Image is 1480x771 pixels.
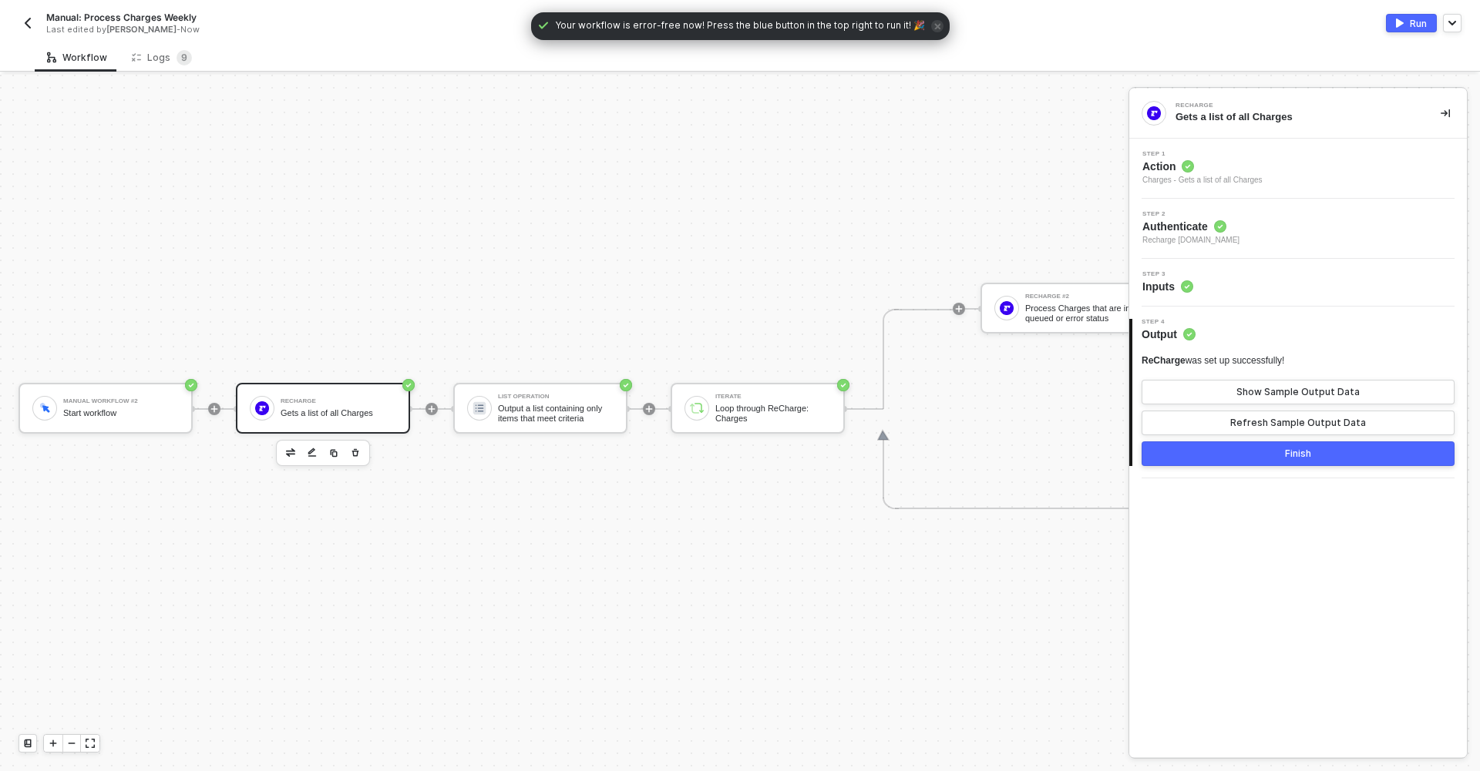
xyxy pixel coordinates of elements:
[1142,441,1455,466] button: Finish
[556,18,925,34] span: Your workflow is error-free now! Press the blue button in the top right to run it! 🎉
[308,448,317,458] img: edit-cred
[106,24,177,35] span: [PERSON_NAME]
[1142,327,1196,342] span: Output
[49,739,58,748] span: icon-play
[63,408,179,418] div: Start workflow
[715,394,831,400] div: Iterate
[1230,417,1366,429] div: Refresh Sample Output Data
[255,401,269,415] img: icon
[1410,17,1427,30] div: Run
[1142,234,1239,246] span: Recharge [DOMAIN_NAME]
[1142,151,1263,157] span: Step 1
[473,401,486,415] img: icon
[1142,271,1193,277] span: Step 3
[620,379,632,391] span: icon-success-page
[67,739,76,748] span: icon-minus
[281,398,396,404] div: ReCharge
[427,404,436,414] span: icon-play
[1176,110,1416,124] div: Gets a list of all Charges
[46,11,197,24] span: Manual: Process Charges Weekly
[1025,303,1141,323] div: Process Charges that are in a queued or error status
[1000,301,1014,315] img: icon
[1142,279,1193,294] span: Inputs
[1142,174,1263,186] div: Charges - Gets a list of all Charges
[1142,159,1263,174] span: Action
[1142,380,1455,404] button: Show Sample Output Data
[931,20,943,32] span: icon-close
[1142,219,1239,234] span: Authenticate
[1441,109,1450,118] span: icon-collapse-right
[86,739,95,748] span: icon-expand
[38,401,52,414] img: icon
[1386,14,1437,32] button: activateRun
[18,14,37,32] button: back
[210,404,219,414] span: icon-play
[1396,18,1404,28] img: activate
[177,50,192,65] sup: 9
[1129,151,1467,186] div: Step 1Action Charges - Gets a list of all Charges
[537,19,550,32] span: icon-check
[644,404,654,414] span: icon-play
[498,404,614,423] div: Output a list containing only items that meet criteria
[1129,211,1467,246] div: Step 2Authenticate Recharge [DOMAIN_NAME]
[303,444,321,462] button: edit-cred
[1176,102,1407,109] div: ReCharge
[1142,319,1196,325] span: Step 4
[286,448,295,456] img: edit-cred
[1142,211,1239,217] span: Step 2
[46,24,705,35] div: Last edited by - Now
[498,394,614,400] div: List Operation
[690,401,704,415] img: icon
[132,50,192,65] div: Logs
[1129,271,1467,294] div: Step 3Inputs
[325,444,343,462] button: copy-block
[281,444,300,462] button: edit-cred
[1285,448,1311,460] div: Finish
[1147,106,1161,120] img: integration-icon
[63,398,179,404] div: Manual Workflow #2
[47,52,107,64] div: Workflow
[954,304,964,313] span: icon-play
[181,52,187,63] span: 9
[329,448,338,458] img: copy-block
[1142,354,1284,367] div: was set up successfully!
[1236,386,1360,398] div: Show Sample Output Data
[22,17,34,29] img: back
[281,408,396,418] div: Gets a list of all Charges
[185,379,197,391] span: icon-success-page
[1025,293,1141,300] div: ReCharge #2
[1142,411,1455,435] button: Refresh Sample Output Data
[715,404,831,423] div: Loop through ReCharge: Charges
[1142,355,1186,366] span: ReCharge
[402,379,415,391] span: icon-success-page
[1129,319,1467,466] div: Step 4Output ReChargewas set up successfully!Show Sample Output DataRefresh Sample Output DataFinish
[837,379,849,391] span: icon-success-page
